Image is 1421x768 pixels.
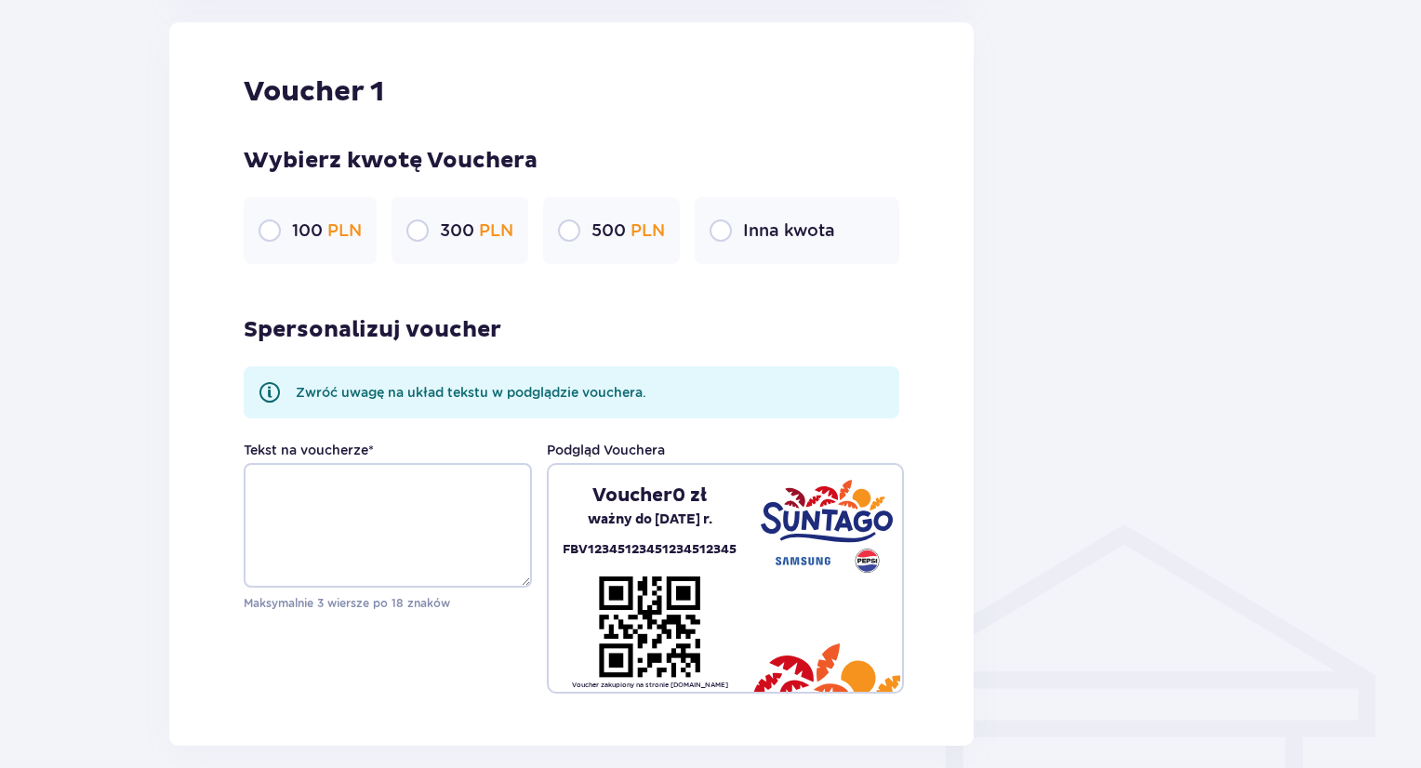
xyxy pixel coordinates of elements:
span: PLN [479,220,513,240]
p: 100 [292,219,362,242]
p: Maksymalnie 3 wiersze po 18 znaków [244,595,532,612]
p: 500 [591,219,665,242]
p: Wybierz kwotę Vouchera [244,147,899,175]
p: Spersonalizuj voucher [244,316,501,344]
p: Podgląd Vouchera [547,441,665,459]
span: PLN [327,220,362,240]
p: Inna kwota [743,219,835,242]
p: Voucher zakupiony na stronie [DOMAIN_NAME] [572,681,728,690]
label: Tekst na voucherze * [244,441,374,459]
img: Suntago - Samsung - Pepsi [761,480,893,573]
span: PLN [631,220,665,240]
p: 300 [440,219,513,242]
p: Voucher 0 zł [592,483,707,508]
p: FBV12345123451234512345 [563,539,737,561]
p: Voucher 1 [244,74,384,110]
p: ważny do [DATE] r. [588,508,712,532]
p: Zwróć uwagę na układ tekstu w podglądzie vouchera. [296,383,646,402]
